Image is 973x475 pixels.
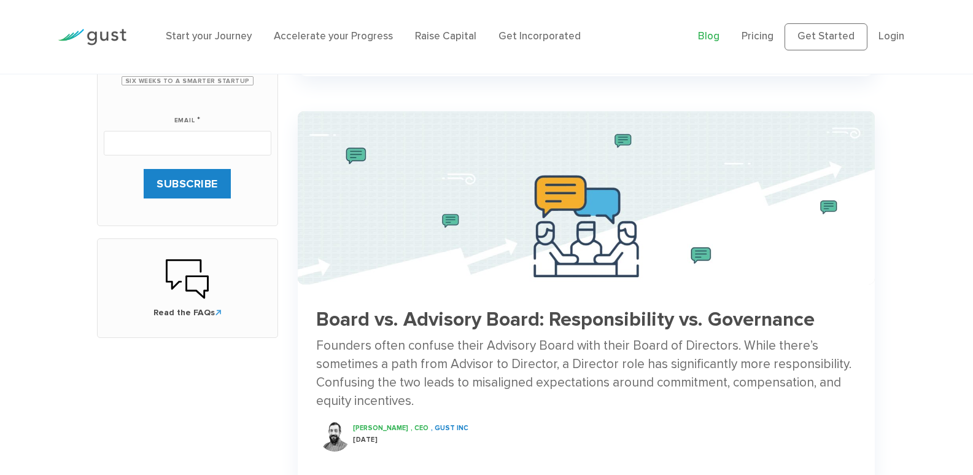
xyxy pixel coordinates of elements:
span: , Gust INC [431,424,468,432]
a: Raise Capital [415,30,476,42]
img: Peter Swan [319,421,350,452]
img: Best Practices for a Successful Startup Advisory Board [298,111,875,285]
a: Get Started [785,23,867,50]
a: Get Incorporated [498,30,581,42]
a: Best Practices for a Successful Startup Advisory Board Board vs. Advisory Board: Responsibility v... [298,111,875,464]
span: Read the FAQs [110,307,265,319]
span: [PERSON_NAME] [353,424,408,432]
span: , CEO [411,424,428,432]
span: Six Weeks to a Smarter Startup [122,76,254,85]
a: Start your Journey [166,30,252,42]
h3: Board vs. Advisory Board: Responsibility vs. Governance [316,309,857,331]
label: Email [174,101,201,126]
a: Login [878,30,904,42]
span: [DATE] [353,436,378,444]
a: Read the FAQs [110,257,265,319]
img: Gust Logo [58,29,126,45]
div: Founders often confuse their Advisory Board with their Board of Directors. While there’s sometime... [316,337,857,411]
a: Blog [698,30,719,42]
a: Pricing [742,30,773,42]
input: SUBSCRIBE [144,169,231,198]
a: Accelerate your Progress [274,30,393,42]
